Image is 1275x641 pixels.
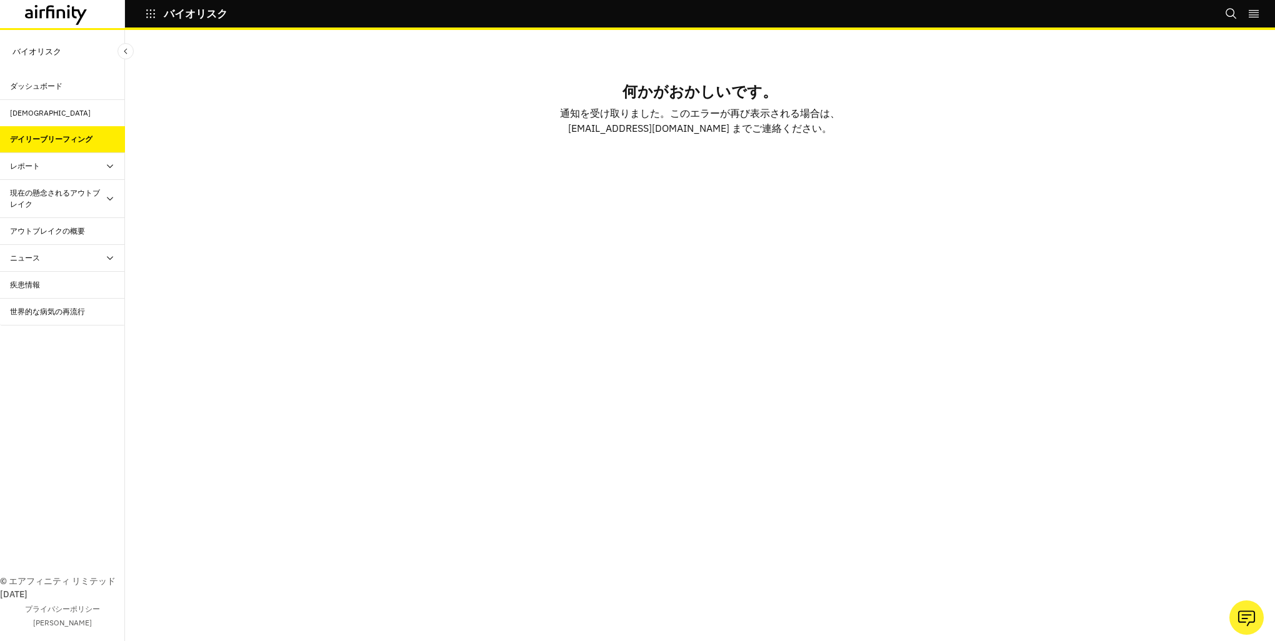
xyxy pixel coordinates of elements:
button: サイドバーを閉じる [117,43,134,59]
button: アナリストに質問する [1229,600,1264,635]
p: バイオリスク [164,8,228,19]
div: ニュース [10,252,40,264]
div: 疾患情報 [10,279,40,291]
a: [PERSON_NAME] [33,617,92,629]
a: プライバシーポリシー [25,604,100,615]
div: 現在の懸念されるアウトブレイク [10,187,105,210]
h2: 何かがおかしいです。 [180,82,1220,101]
div: デイリーブリーフィング [10,134,92,145]
div: レポート [10,161,40,172]
div: アウトブレイクの概要 [10,226,85,237]
button: 捜索 [1225,3,1237,24]
div: ダッシュボード [10,81,62,92]
button: バイオリスク [145,3,228,24]
div: 世界的な病気の再流行 [10,306,85,317]
p: 通知を受け取りました。このエラーが再び表示される場合は、[EMAIL_ADDRESS][DOMAIN_NAME] までご連絡ください。 [540,106,860,136]
div: [DEMOGRAPHIC_DATA] [10,107,91,119]
p: バイオリスク [12,40,61,63]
